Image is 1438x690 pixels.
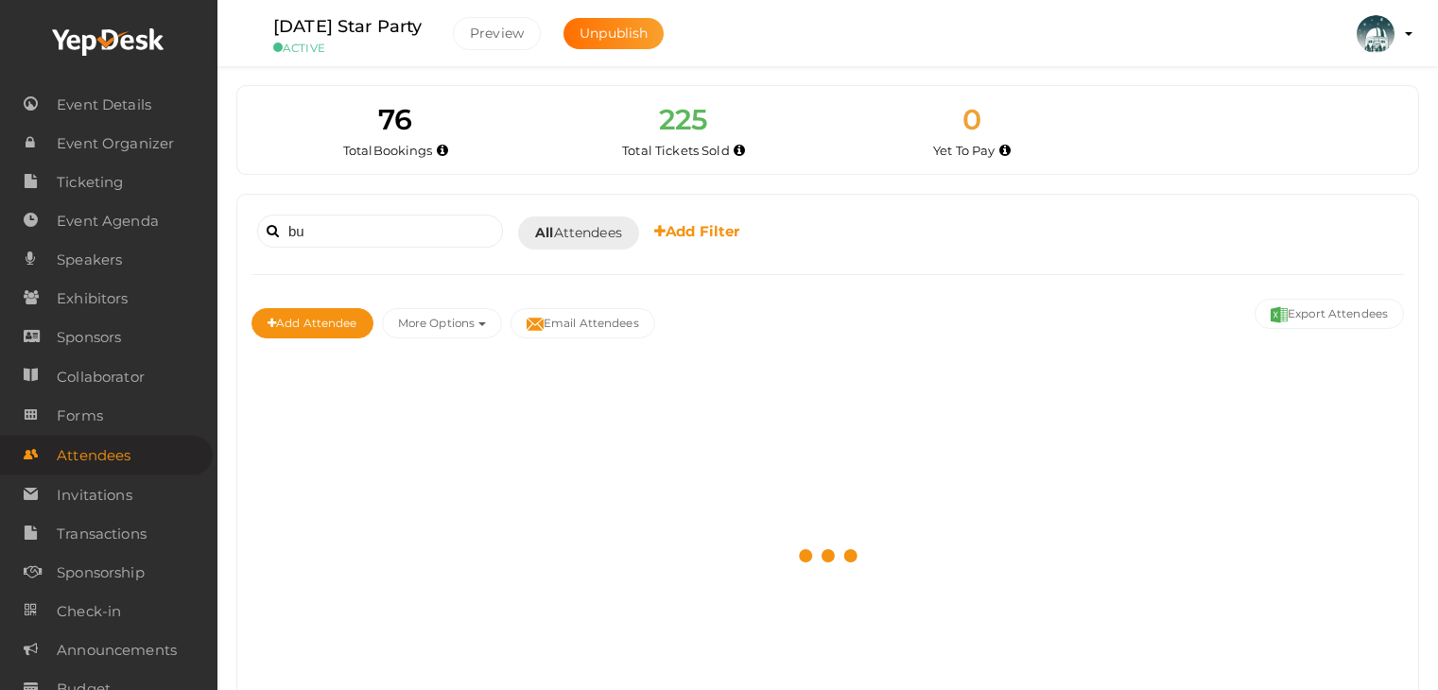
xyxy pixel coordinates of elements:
b: Add Filter [654,222,740,240]
i: Total number of tickets sold [734,146,745,156]
img: KH323LD6_small.jpeg [1357,15,1395,53]
button: More Options [382,308,502,338]
input: Search attendee [257,215,503,248]
i: Accepted and yet to make payment [999,146,1011,156]
span: Bookings [373,143,433,158]
span: Sponsors [57,319,121,356]
span: Event Agenda [57,202,159,240]
span: 0 [962,102,981,137]
span: Invitations [57,476,132,514]
span: Event Organizer [57,125,174,163]
label: [DATE] Star Party [273,13,422,41]
small: ACTIVE [273,41,424,55]
span: Sponsorship [57,554,145,592]
span: Ticketing [57,164,123,201]
button: Unpublish [563,18,664,49]
img: excel.svg [1271,306,1288,323]
button: Email Attendees [511,308,655,338]
span: Event Details [57,86,151,124]
span: Attendees [535,223,622,243]
span: Check-in [57,593,121,630]
span: Attendees [57,437,130,474]
button: Add Attendee [251,308,373,338]
span: Total [343,143,433,158]
span: Transactions [57,515,147,553]
img: mail-filled.svg [527,316,544,333]
span: Speakers [57,241,122,279]
img: loading.svg [795,523,861,589]
span: Yet To Pay [933,143,995,158]
span: Exhibitors [57,280,128,318]
b: All [535,224,553,241]
span: Forms [57,397,103,435]
span: Unpublish [580,25,648,42]
i: Total number of bookings [437,146,448,156]
span: 76 [378,102,412,137]
button: Export Attendees [1255,299,1404,329]
span: Total Tickets Sold [622,143,730,158]
span: 225 [659,102,708,137]
button: Preview [453,17,541,50]
span: Announcements [57,631,177,669]
span: Collaborator [57,358,145,396]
